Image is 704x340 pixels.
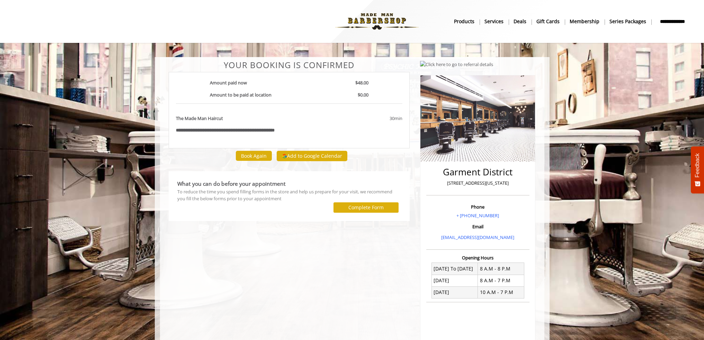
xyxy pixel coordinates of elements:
a: [EMAIL_ADDRESS][DOMAIN_NAME] [441,234,514,240]
td: [DATE] To [DATE] [431,263,478,275]
td: [DATE] [431,286,478,298]
button: Feedback - Show survey [691,146,704,193]
b: $0.00 [358,92,368,98]
p: [STREET_ADDRESS][US_STATE] [428,180,528,187]
button: Add to Google Calendar [277,151,347,161]
a: Productsproducts [449,16,480,26]
b: Services [484,18,504,25]
a: ServicesServices [480,16,509,26]
td: [DATE] [431,275,478,286]
a: + [PHONE_NUMBER] [456,212,499,219]
div: 30min [334,115,402,122]
h3: Opening Hours [426,255,529,260]
h3: Phone [428,204,528,209]
div: To reduce the time you spend filling forms in the store and help us prepare for your visit, we re... [177,188,401,203]
b: The Made Man Haircut [176,115,223,122]
img: Made Man Barbershop logo [329,2,425,40]
td: 8 A.M - 8 P.M [478,263,524,275]
img: Click here to go to referral details [420,61,493,68]
button: Complete Form [333,202,399,212]
label: Complete Form [348,205,384,210]
button: Book Again [236,151,272,161]
a: Gift cardsgift cards [532,16,565,26]
a: Series packagesSeries packages [605,16,651,26]
a: DealsDeals [509,16,532,26]
a: MembershipMembership [565,16,605,26]
center: Your Booking is confirmed [169,61,410,70]
b: Amount paid now [210,80,247,86]
td: 8 A.M - 7 P.M [478,275,524,286]
b: Membership [570,18,599,25]
b: Deals [514,18,526,25]
b: Series packages [609,18,646,25]
td: 10 A.M - 7 P.M [478,286,524,298]
h3: Email [428,224,528,229]
span: Feedback [694,153,701,177]
b: gift cards [536,18,560,25]
b: $48.00 [355,80,368,86]
b: Amount to be paid at location [210,92,271,98]
b: products [454,18,474,25]
b: What you can do before your appointment [177,180,286,187]
h2: Garment District [428,167,528,177]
